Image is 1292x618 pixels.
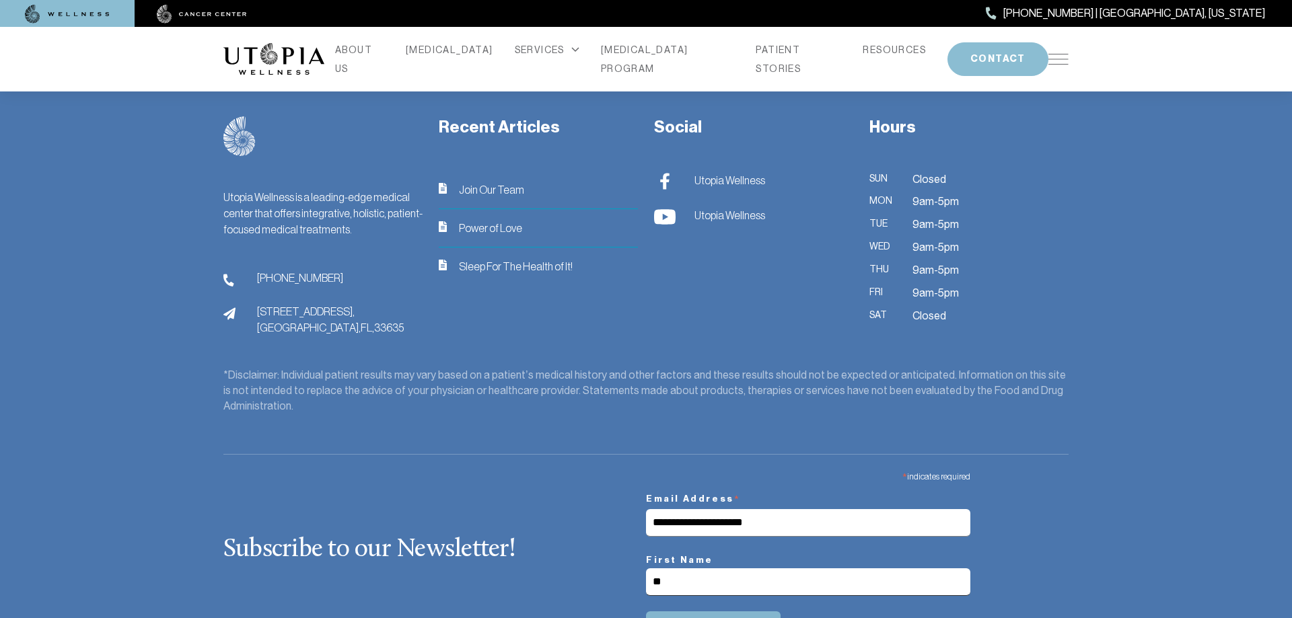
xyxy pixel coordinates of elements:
a: ABOUT US [335,40,384,78]
div: Utopia Wellness is a leading-edge medical center that offers integrative, holistic, patient-focus... [223,189,423,237]
span: Wed [869,239,896,256]
a: [MEDICAL_DATA] PROGRAM [601,40,735,78]
span: Power of Love [459,220,522,236]
img: icon-hamburger [1048,54,1069,65]
img: wellness [25,5,110,24]
span: Tue [869,216,896,233]
button: CONTACT [947,42,1048,76]
label: First Name [646,552,970,568]
div: *Disclaimer: Individual patient results may vary based on a patient’s medical history and other f... [223,368,1069,414]
span: 9am-5pm [912,284,959,302]
img: cancer center [157,5,247,24]
img: icon [439,260,447,270]
a: RESOURCES [863,40,926,59]
span: 9am-5pm [912,216,959,233]
span: Closed [912,307,946,325]
span: Sun [869,171,896,188]
a: Utopia Wellness Utopia Wellness [654,171,842,190]
span: Utopia Wellness [694,172,765,188]
a: iconJoin Our Team [439,182,638,198]
img: phone [223,274,234,287]
span: Sat [869,307,896,325]
h3: Hours [869,116,1069,139]
img: icon [439,183,447,194]
div: indicates required [646,465,970,485]
span: Utopia Wellness [694,207,765,223]
span: Join Our Team [459,182,524,198]
a: [PHONE_NUMBER] | [GEOGRAPHIC_DATA], [US_STATE] [986,5,1265,22]
span: [PHONE_NUMBER] | [GEOGRAPHIC_DATA], [US_STATE] [1003,5,1265,22]
span: [PHONE_NUMBER] [257,270,343,286]
a: Utopia Wellness Utopia Wellness [654,206,842,225]
div: SERVICES [515,40,579,59]
img: address [223,307,236,320]
h3: Social [654,116,853,139]
span: Fri [869,284,896,302]
span: 9am-5pm [912,262,959,279]
h2: Subscribe to our Newsletter! [223,536,646,564]
span: 9am-5pm [912,193,959,210]
span: Sleep For The Health of It! [459,258,573,274]
span: Mon [869,193,896,210]
span: Closed [912,171,946,188]
label: Email Address [646,485,970,509]
a: phone[PHONE_NUMBER] [223,270,423,287]
img: Utopia Wellness [654,208,676,225]
a: iconPower of Love [439,220,638,236]
img: logo [223,43,324,75]
a: address[STREET_ADDRESS],[GEOGRAPHIC_DATA],FL,33635 [223,303,423,336]
a: iconSleep For The Health of It! [439,258,638,274]
img: icon [439,221,447,232]
img: logo [223,116,256,157]
span: 9am-5pm [912,239,959,256]
span: Thu [869,262,896,279]
span: [STREET_ADDRESS], [GEOGRAPHIC_DATA], FL, 33635 [257,303,404,336]
a: [MEDICAL_DATA] [406,40,493,59]
h3: Recent Articles [439,116,638,139]
img: Utopia Wellness [654,173,676,190]
a: PATIENT STORIES [756,40,841,78]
